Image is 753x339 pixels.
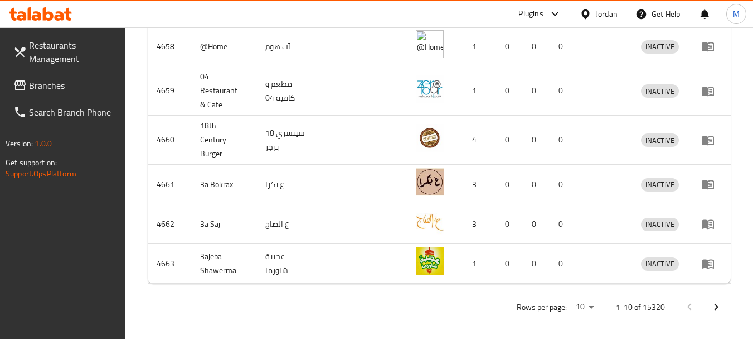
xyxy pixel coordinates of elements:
td: 0 [550,244,576,284]
span: INACTIVE [641,40,679,53]
span: M [733,8,740,20]
span: Get support on: [6,155,57,170]
div: Jordan [596,8,618,20]
td: 04 Restaurant & Cafe [191,66,256,116]
div: INACTIVE [641,84,679,98]
td: 0 [550,204,576,244]
a: Support.OpsPlatform [6,166,76,181]
div: INACTIVE [641,218,679,231]
span: 1.0.0 [35,136,52,151]
td: 4663 [148,244,191,284]
td: 18th Century Burger [191,116,256,165]
td: 1 [457,244,496,284]
td: 3a Bokrax [191,165,256,204]
span: INACTIVE [641,178,679,191]
td: 1 [457,66,496,116]
td: 4662 [148,204,191,244]
td: ع بكرا [256,165,322,204]
td: 0 [496,165,523,204]
span: INACTIVE [641,218,679,231]
td: 4659 [148,66,191,116]
td: 0 [550,27,576,66]
div: INACTIVE [641,40,679,54]
td: 4 [457,116,496,165]
td: 0 [550,165,576,204]
div: INACTIVE [641,133,679,147]
td: 4658 [148,27,191,66]
p: Rows per page: [517,300,567,314]
td: 4661 [148,165,191,204]
a: Search Branch Phone [4,99,126,126]
td: 18 سينشري برجر [256,116,322,165]
td: 3a Saj [191,204,256,244]
div: Plugins [518,7,543,21]
td: آت هوم [256,27,322,66]
td: 0 [496,204,523,244]
img: 3a Bokrax [416,168,444,196]
td: 0 [496,27,523,66]
a: Restaurants Management [4,32,126,72]
td: 3 [457,204,496,244]
td: عجيبة شاورما [256,244,322,284]
p: 1-10 of 15320 [616,300,665,314]
button: Next page [703,294,730,321]
span: INACTIVE [641,257,679,270]
span: Restaurants Management [29,39,117,65]
img: 3a Saj [416,208,444,236]
td: 0 [523,27,550,66]
td: 0 [550,66,576,116]
img: @Home [416,30,444,58]
img: 3ajeba Shawerma [416,247,444,275]
div: Rows per page: [571,299,598,316]
td: 0 [496,66,523,116]
td: 0 [523,165,550,204]
span: INACTIVE [641,134,679,147]
div: Menu [701,257,722,270]
span: INACTIVE [641,85,679,98]
div: Menu [701,133,722,147]
td: 0 [550,116,576,165]
div: Menu [701,84,722,98]
td: 0 [523,204,550,244]
td: 3 [457,165,496,204]
img: 04 Restaurant & Cafe [416,75,444,103]
span: Search Branch Phone [29,106,117,119]
div: Menu [701,217,722,231]
td: 4660 [148,116,191,165]
td: 0 [523,244,550,284]
td: 0 [496,244,523,284]
td: 0 [523,66,550,116]
img: 18th Century Burger [416,124,444,152]
span: Version: [6,136,33,151]
span: Branches [29,79,117,92]
td: 3ajeba Shawerma [191,244,256,284]
td: 1 [457,27,496,66]
td: مطعم و كافيه 04 [256,66,322,116]
td: 0 [496,116,523,165]
a: Branches [4,72,126,99]
td: @Home [191,27,256,66]
td: 0 [523,116,550,165]
td: ع الصاج [256,204,322,244]
div: Menu [701,178,722,191]
div: Menu [701,40,722,53]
